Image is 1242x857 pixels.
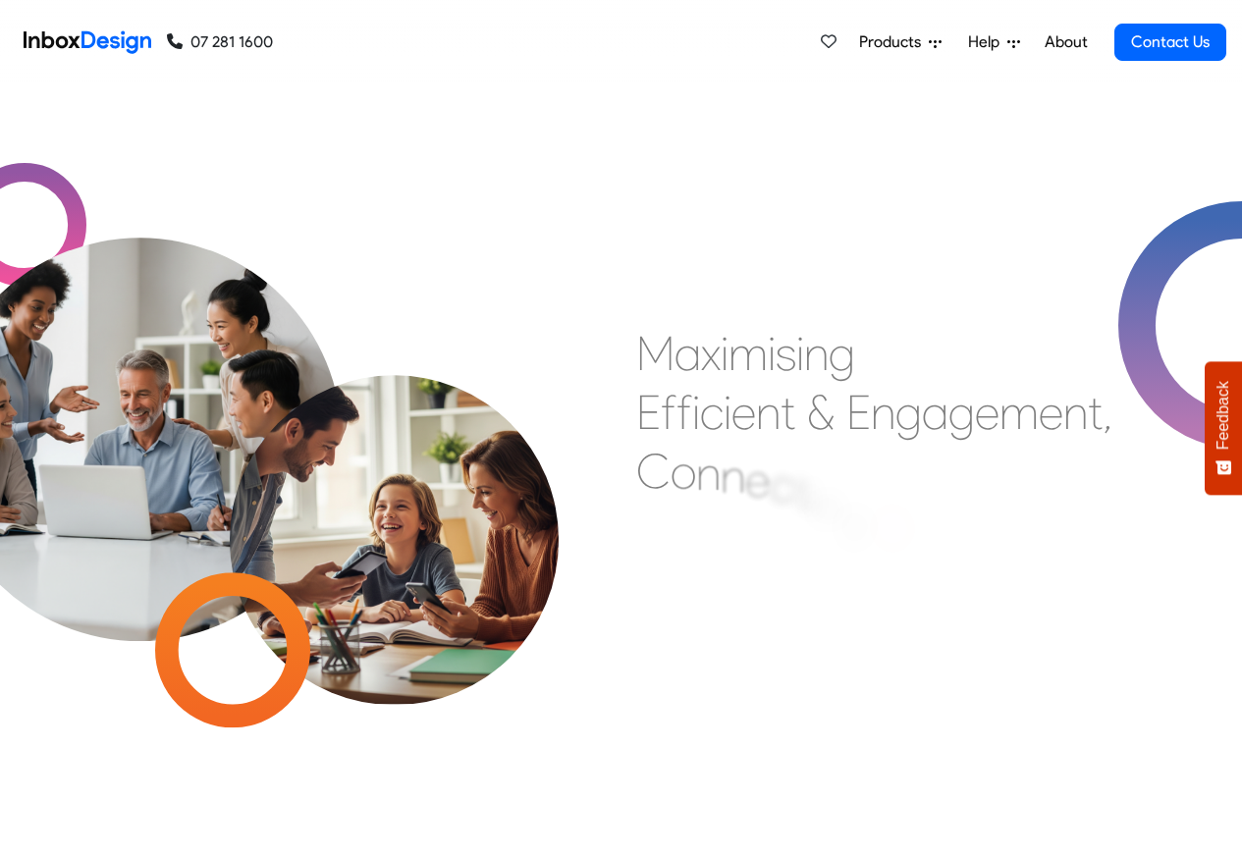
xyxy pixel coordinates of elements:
[636,324,1112,618] div: Maximising Efficient & Engagement, Connecting Schools, Families, and Students.
[729,324,768,383] div: m
[700,383,724,442] div: c
[745,451,770,509] div: e
[816,478,840,537] div: n
[676,383,692,442] div: f
[948,383,975,442] div: g
[636,383,661,442] div: E
[999,383,1039,442] div: m
[1063,383,1088,442] div: n
[675,324,701,383] div: a
[189,294,600,705] img: parents_with_child.png
[859,30,929,54] span: Products
[770,455,793,514] div: c
[1114,24,1226,61] a: Contact Us
[796,324,804,383] div: i
[879,499,906,558] div: S
[793,461,808,520] div: t
[871,383,895,442] div: n
[692,383,700,442] div: i
[1039,23,1093,62] a: About
[167,30,273,54] a: 07 281 1600
[721,324,729,383] div: i
[756,383,781,442] div: n
[846,383,871,442] div: E
[724,383,731,442] div: i
[776,324,796,383] div: s
[1215,381,1232,450] span: Feedback
[768,324,776,383] div: i
[1205,361,1242,495] button: Feedback - Show survey
[731,383,756,442] div: e
[808,469,816,528] div: i
[781,383,795,442] div: t
[829,324,855,383] div: g
[851,23,949,62] a: Products
[968,30,1007,54] span: Help
[1103,383,1112,442] div: ,
[840,488,867,547] div: g
[1088,383,1103,442] div: t
[895,383,922,442] div: g
[721,447,745,506] div: n
[804,324,829,383] div: n
[701,324,721,383] div: x
[960,23,1028,62] a: Help
[636,442,671,501] div: C
[661,383,676,442] div: f
[636,324,675,383] div: M
[671,442,696,501] div: o
[975,383,999,442] div: e
[807,383,835,442] div: &
[1039,383,1063,442] div: e
[696,444,721,503] div: n
[922,383,948,442] div: a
